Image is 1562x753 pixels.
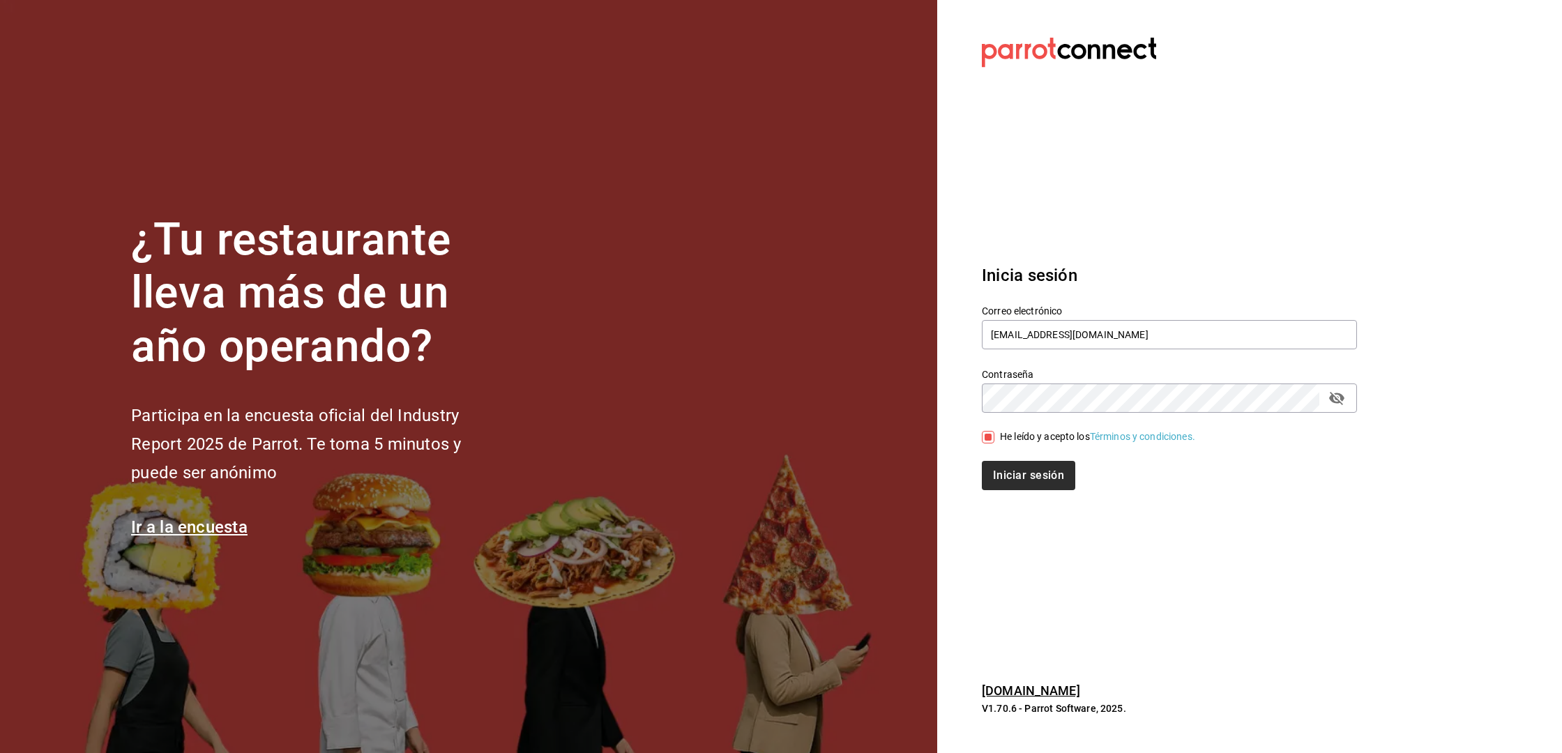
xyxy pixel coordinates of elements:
[982,683,1080,698] a: [DOMAIN_NAME]
[1000,429,1195,444] div: He leído y acepto los
[982,369,1357,379] label: Contraseña
[982,305,1357,315] label: Correo electrónico
[1325,386,1349,410] button: passwordField
[982,263,1357,288] h3: Inicia sesión
[982,461,1075,490] button: Iniciar sesión
[131,402,508,487] h2: Participa en la encuesta oficial del Industry Report 2025 de Parrot. Te toma 5 minutos y puede se...
[131,517,248,537] a: Ir a la encuesta
[982,320,1357,349] input: Ingresa tu correo electrónico
[1090,431,1195,442] a: Términos y condiciones.
[131,213,508,374] h1: ¿Tu restaurante lleva más de un año operando?
[982,701,1357,715] p: V1.70.6 - Parrot Software, 2025.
